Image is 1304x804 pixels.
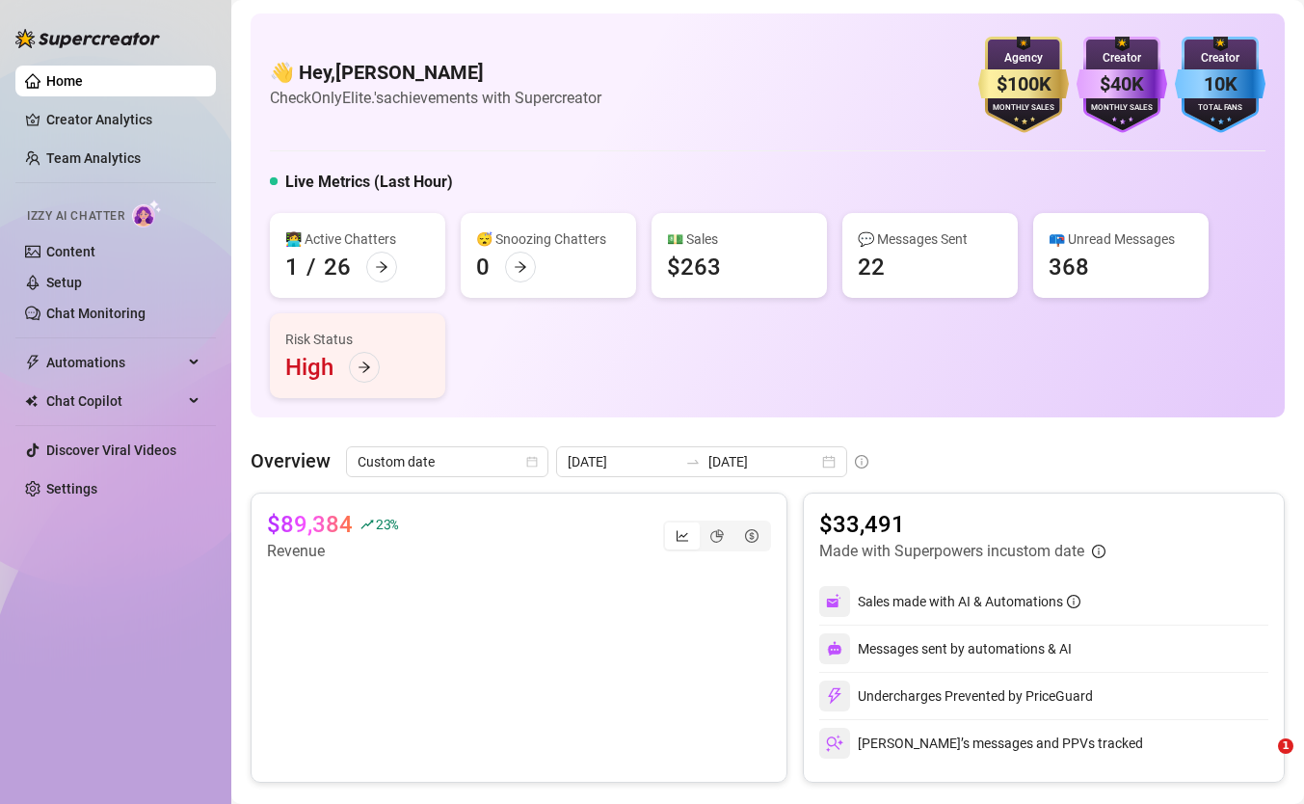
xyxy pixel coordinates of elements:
[858,228,1002,250] div: 💬 Messages Sent
[526,456,538,468] span: calendar
[46,275,82,290] a: Setup
[267,509,353,540] article: $89,384
[685,454,701,469] span: to
[46,73,83,89] a: Home
[1092,545,1105,558] span: info-circle
[1067,595,1080,608] span: info-circle
[375,260,388,274] span: arrow-right
[685,454,701,469] span: swap-right
[676,529,689,543] span: line-chart
[514,260,527,274] span: arrow-right
[819,540,1084,563] article: Made with Superpowers in custom date
[358,361,371,374] span: arrow-right
[46,386,183,416] span: Chat Copilot
[324,252,351,282] div: 26
[132,200,162,228] img: AI Chatter
[376,515,398,533] span: 23 %
[826,735,843,752] img: svg%3e
[819,633,1072,664] div: Messages sent by automations & AI
[46,104,200,135] a: Creator Analytics
[476,252,490,282] div: 0
[1049,252,1089,282] div: 368
[251,446,331,475] article: Overview
[978,37,1069,133] img: gold-badge-CigiZidd.svg
[25,394,38,408] img: Chat Copilot
[710,529,724,543] span: pie-chart
[826,593,843,610] img: svg%3e
[285,171,453,194] h5: Live Metrics (Last Hour)
[1175,102,1265,115] div: Total Fans
[360,518,374,531] span: rise
[978,102,1069,115] div: Monthly Sales
[27,207,124,226] span: Izzy AI Chatter
[978,49,1069,67] div: Agency
[858,591,1080,612] div: Sales made with AI & Automations
[358,447,537,476] span: Custom date
[25,355,40,370] span: thunderbolt
[568,451,678,472] input: Start date
[855,455,868,469] span: info-circle
[858,252,885,282] div: 22
[1077,37,1167,133] img: purple-badge-B9DA21FR.svg
[1077,69,1167,99] div: $40K
[1175,49,1265,67] div: Creator
[46,306,146,321] a: Chat Monitoring
[476,228,621,250] div: 😴 Snoozing Chatters
[46,481,97,496] a: Settings
[267,540,398,563] article: Revenue
[745,529,758,543] span: dollar-circle
[708,451,818,472] input: End date
[1238,738,1285,785] iframe: Intercom live chat
[827,641,842,657] img: svg%3e
[1175,37,1265,133] img: blue-badge-DgoSNQY1.svg
[1278,738,1293,754] span: 1
[46,150,141,166] a: Team Analytics
[819,681,1093,711] div: Undercharges Prevented by PriceGuard
[46,347,183,378] span: Automations
[46,442,176,458] a: Discover Viral Videos
[285,329,430,350] div: Risk Status
[663,521,771,551] div: segmented control
[270,86,601,110] article: Check OnlyElite.'s achievements with Supercreator
[1077,49,1167,67] div: Creator
[667,252,721,282] div: $263
[1175,69,1265,99] div: 10K
[1077,102,1167,115] div: Monthly Sales
[826,687,843,705] img: svg%3e
[667,228,812,250] div: 💵 Sales
[978,69,1069,99] div: $100K
[1049,228,1193,250] div: 📪 Unread Messages
[270,59,601,86] h4: 👋 Hey, [PERSON_NAME]
[285,252,299,282] div: 1
[819,728,1143,759] div: [PERSON_NAME]’s messages and PPVs tracked
[819,509,1105,540] article: $33,491
[46,244,95,259] a: Content
[285,228,430,250] div: 👩‍💻 Active Chatters
[15,29,160,48] img: logo-BBDzfeDw.svg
